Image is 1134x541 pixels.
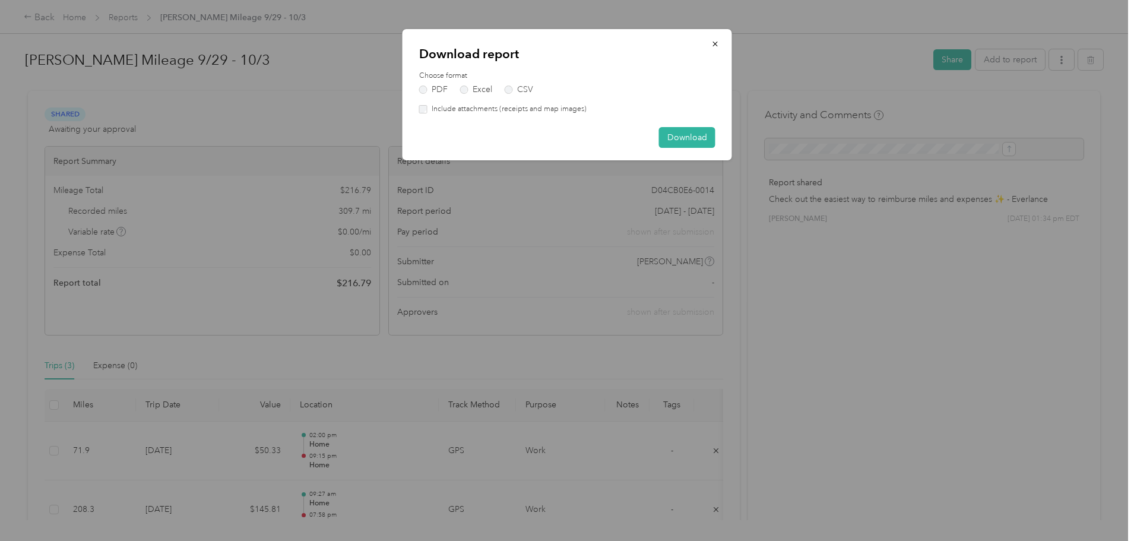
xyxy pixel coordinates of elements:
[419,86,448,94] label: PDF
[1068,474,1134,541] iframe: Everlance-gr Chat Button Frame
[419,71,715,81] label: Choose format
[505,86,533,94] label: CSV
[419,46,715,62] p: Download report
[460,86,492,94] label: Excel
[427,104,587,115] label: Include attachments (receipts and map images)
[659,127,715,148] button: Download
